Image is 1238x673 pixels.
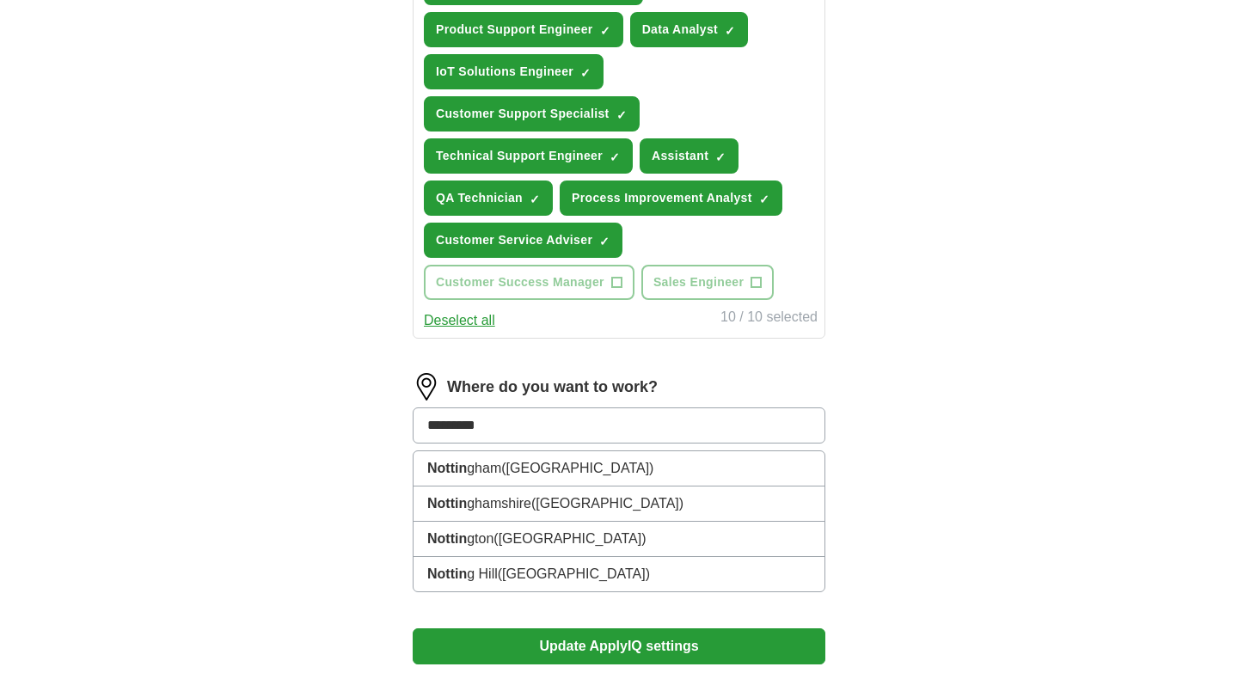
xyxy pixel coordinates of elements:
[725,24,735,38] span: ✓
[414,451,824,486] li: gham
[572,189,752,207] span: Process Improvement Analyst
[413,628,825,664] button: Update ApplyIQ settings
[424,180,553,216] button: QA Technician✓
[427,461,467,475] strong: Nottin
[427,566,467,581] strong: Nottin
[641,265,774,300] button: Sales Engineer
[630,12,749,47] button: Data Analyst✓
[436,231,592,249] span: Customer Service Adviser
[610,150,620,164] span: ✓
[501,461,653,475] span: ([GEOGRAPHIC_DATA])
[531,496,683,511] span: ([GEOGRAPHIC_DATA])
[436,63,573,81] span: IoT Solutions Engineer
[640,138,739,174] button: Assistant✓
[424,223,622,258] button: Customer Service Adviser✓
[560,180,782,216] button: Process Improvement Analyst✓
[436,105,610,123] span: Customer Support Specialist
[424,138,633,174] button: Technical Support Engineer✓
[715,150,726,164] span: ✓
[493,531,646,546] span: ([GEOGRAPHIC_DATA])
[427,531,467,546] strong: Nottin
[424,265,634,300] button: Customer Success Manager
[652,147,708,165] span: Assistant
[424,12,623,47] button: Product Support Engineer✓
[616,108,627,122] span: ✓
[424,54,604,89] button: IoT Solutions Engineer✓
[414,486,824,522] li: ghamshire
[436,273,604,291] span: Customer Success Manager
[600,24,610,38] span: ✓
[414,557,824,591] li: g Hill
[414,522,824,557] li: gton
[436,21,593,39] span: Product Support Engineer
[720,307,818,331] div: 10 / 10 selected
[424,310,495,331] button: Deselect all
[447,376,658,399] label: Where do you want to work?
[653,273,744,291] span: Sales Engineer
[580,66,591,80] span: ✓
[436,189,523,207] span: QA Technician
[424,96,640,132] button: Customer Support Specialist✓
[436,147,603,165] span: Technical Support Engineer
[599,235,610,248] span: ✓
[530,193,540,206] span: ✓
[498,566,650,581] span: ([GEOGRAPHIC_DATA])
[427,496,467,511] strong: Nottin
[759,193,769,206] span: ✓
[413,373,440,401] img: location.png
[642,21,719,39] span: Data Analyst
